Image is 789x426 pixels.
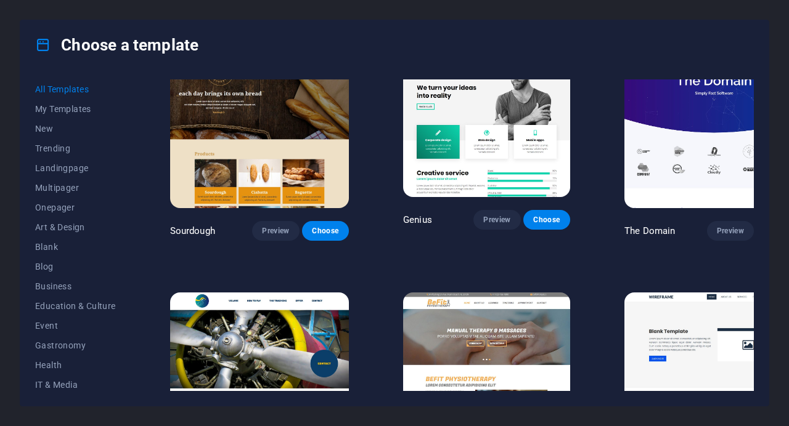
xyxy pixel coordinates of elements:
[35,375,116,395] button: IT & Media
[170,225,215,237] p: Sourdough
[624,225,675,237] p: The Domain
[35,139,116,158] button: Trending
[35,296,116,316] button: Education & Culture
[717,226,744,236] span: Preview
[35,321,116,331] span: Event
[35,360,116,370] span: Health
[35,276,116,296] button: Business
[403,43,570,197] img: Genius
[35,119,116,139] button: New
[170,43,349,208] img: Sourdough
[302,221,349,241] button: Choose
[35,163,116,173] span: Landingpage
[35,99,116,119] button: My Templates
[483,215,510,225] span: Preview
[35,143,116,153] span: Trending
[707,221,754,241] button: Preview
[35,355,116,375] button: Health
[35,203,116,212] span: Onepager
[262,226,289,236] span: Preview
[403,214,432,226] p: Genius
[533,215,560,225] span: Choose
[35,183,116,193] span: Multipager
[35,301,116,311] span: Education & Culture
[312,226,339,236] span: Choose
[35,237,116,257] button: Blank
[252,221,299,241] button: Preview
[35,336,116,355] button: Gastronomy
[35,217,116,237] button: Art & Design
[35,198,116,217] button: Onepager
[35,316,116,336] button: Event
[35,380,116,390] span: IT & Media
[473,210,520,230] button: Preview
[35,35,198,55] h4: Choose a template
[35,281,116,291] span: Business
[35,104,116,114] span: My Templates
[35,124,116,134] span: New
[35,222,116,232] span: Art & Design
[35,257,116,276] button: Blog
[35,262,116,271] span: Blog
[35,84,116,94] span: All Templates
[35,79,116,99] button: All Templates
[35,242,116,252] span: Blank
[523,210,570,230] button: Choose
[35,158,116,178] button: Landingpage
[35,340,116,350] span: Gastronomy
[35,178,116,198] button: Multipager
